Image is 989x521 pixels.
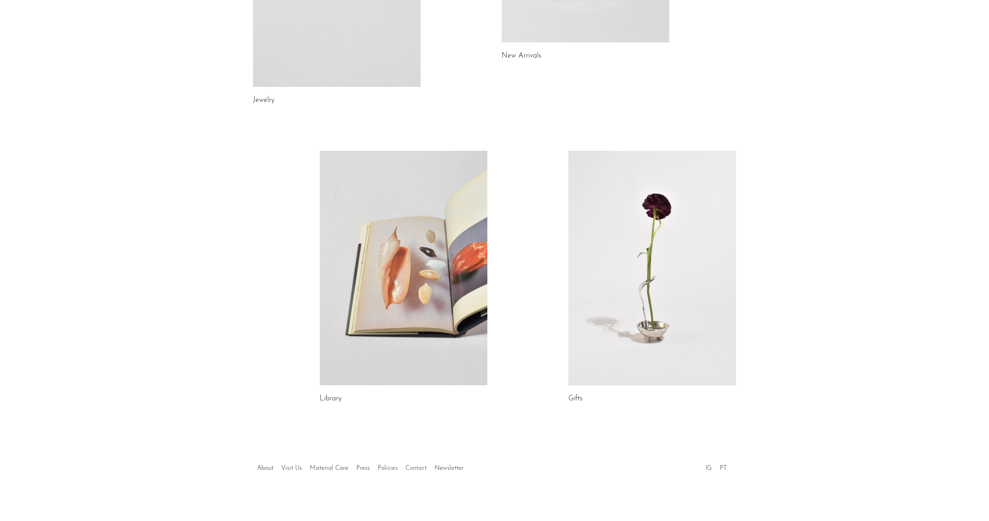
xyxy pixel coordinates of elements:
[253,459,467,474] ul: Quick links
[281,465,302,471] a: Visit Us
[720,465,727,471] a: PT
[701,459,731,474] ul: Social Medias
[378,465,398,471] a: Policies
[257,465,273,471] a: About
[502,52,541,60] a: New Arrivals
[356,465,370,471] a: Press
[310,465,348,471] a: Material Care
[253,97,274,104] a: Jewelry
[320,395,342,402] a: Library
[705,465,712,471] a: IG
[406,465,427,471] a: Contact
[568,395,583,402] a: Gifts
